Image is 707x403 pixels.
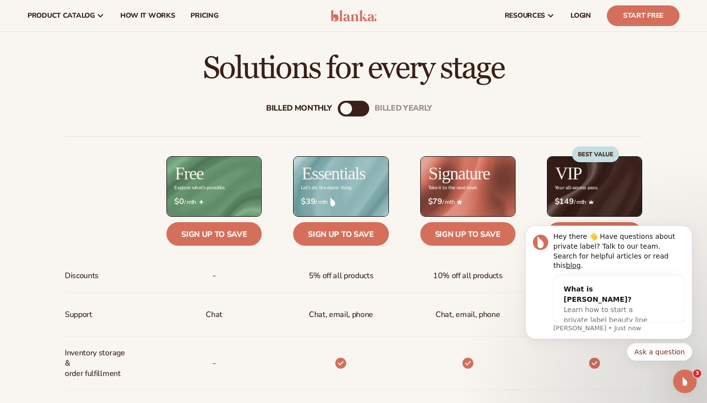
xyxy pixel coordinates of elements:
[27,52,680,85] h2: Solutions for every stage
[421,157,515,216] img: Signature_BG_eeb718c8-65ac-49e3-a4e5-327c6aa73146.jpg
[330,10,377,22] img: logo
[301,197,315,206] strong: $39
[213,354,216,373] span: -
[301,185,352,191] div: Let’s do the damn thing.
[435,306,500,324] span: Chat, email, phone
[547,157,642,216] img: VIP_BG_199964bd-3653-43bc-8a67-789d2d7717b9.jpg
[65,306,92,324] span: Support
[555,197,574,206] strong: $149
[174,197,184,206] strong: $0
[199,200,204,204] img: Free_Icon_bb6e7c7e-73f8-44bd-8ed0-223ea0fc522e.png
[555,165,582,182] h2: VIP
[457,200,462,204] img: Star_6.png
[309,267,374,285] span: 5% off all products
[190,12,218,20] span: pricing
[511,204,707,376] iframe: Intercom notifications message
[428,197,508,206] span: / mth
[266,104,332,114] div: Billed Monthly
[693,370,701,377] span: 3
[375,104,432,114] div: billed Yearly
[571,12,591,20] span: LOGIN
[294,157,388,216] img: Essentials_BG_9050f826-5aa9-47d9-a362-757b82c62641.jpg
[65,344,130,382] span: Inventory storage & order fulfillment
[555,197,634,206] span: / mth
[555,185,598,191] div: Your all-access pass.
[428,185,478,191] div: Take it to the next level.
[433,267,503,285] span: 10% off all products
[174,185,225,191] div: Explore what's possible.
[673,370,697,393] iframe: Intercom live chat
[607,5,680,26] a: Start Free
[428,197,442,206] strong: $79
[572,146,619,162] div: BEST VALUE
[166,222,262,246] a: Sign up to save
[167,157,261,216] img: free_bg.png
[429,165,490,182] h2: Signature
[505,12,545,20] span: resources
[420,222,516,246] a: Sign up to save
[174,197,254,206] span: / mth
[65,267,99,285] span: Discounts
[175,165,203,182] h2: Free
[301,165,365,182] h2: Essentials
[120,12,175,20] span: How It Works
[27,12,95,20] span: product catalog
[330,198,335,206] img: drop.png
[213,267,216,285] span: -
[206,306,222,324] p: Chat
[309,306,373,324] p: Chat, email, phone
[301,197,381,206] span: / mth
[293,222,388,246] a: Sign up to save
